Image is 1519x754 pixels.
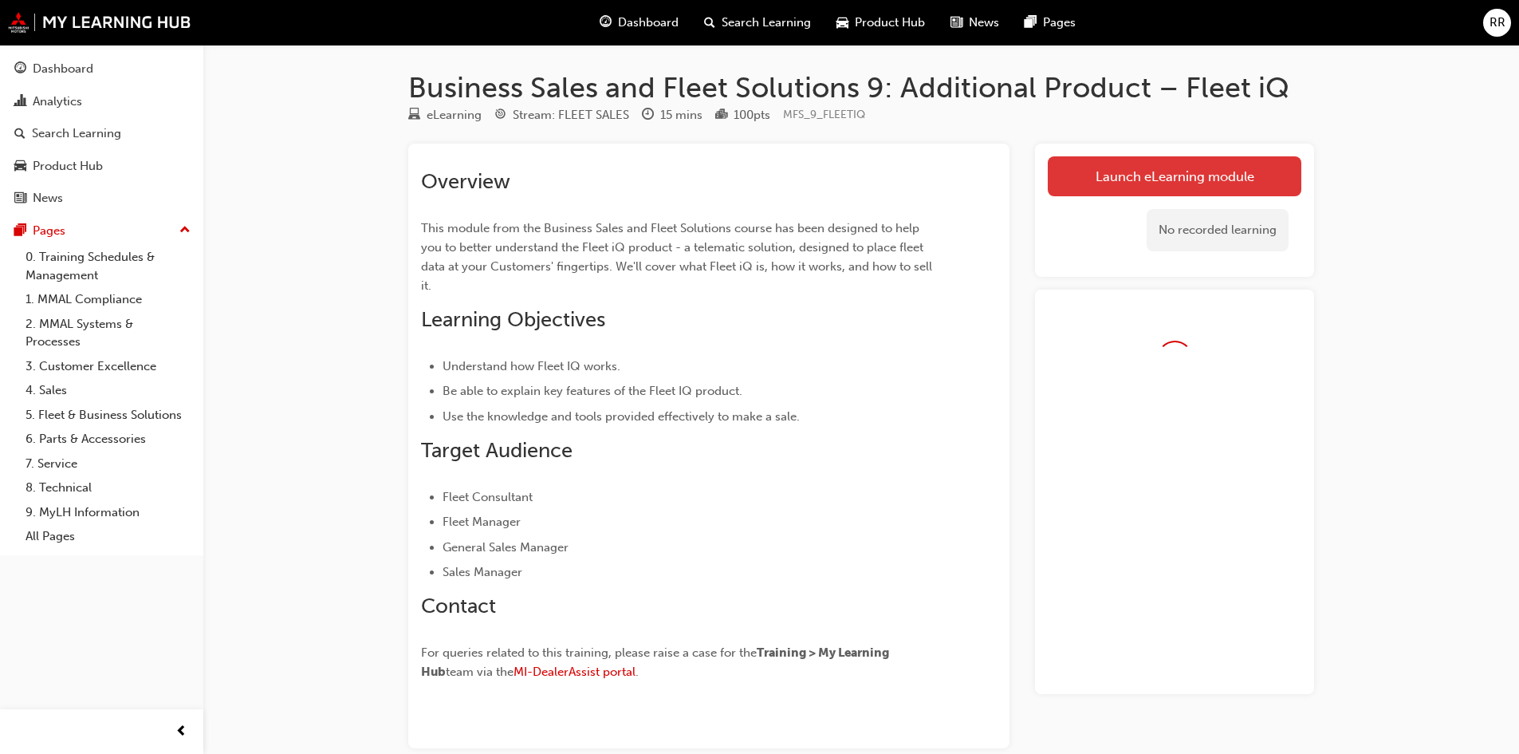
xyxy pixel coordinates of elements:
[8,12,191,33] img: mmal
[704,13,715,33] span: search-icon
[836,13,848,33] span: car-icon
[443,540,569,555] span: General Sales Manager
[855,14,925,32] span: Product Hub
[427,106,482,124] div: eLearning
[6,152,197,181] a: Product Hub
[514,665,636,679] a: MI-DealerAssist portal
[715,109,727,123] span: podium-icon
[19,524,197,549] a: All Pages
[19,427,197,452] a: 6. Parts & Accessories
[660,106,702,124] div: 15 mins
[691,6,824,39] a: search-iconSearch Learning
[6,87,197,116] a: Analytics
[1489,14,1505,32] span: RR
[14,62,26,77] span: guage-icon
[6,216,197,246] button: Pages
[33,93,82,111] div: Analytics
[6,119,197,148] a: Search Learning
[642,105,702,125] div: Duration
[421,169,510,194] span: Overview
[19,354,197,379] a: 3. Customer Excellence
[443,515,521,529] span: Fleet Manager
[6,184,197,213] a: News
[722,14,811,32] span: Search Learning
[14,224,26,239] span: pages-icon
[421,594,496,618] span: Contact
[6,51,197,216] button: DashboardAnalyticsSearch LearningProduct HubNews
[19,500,197,525] a: 9. MyLH Information
[33,60,93,78] div: Dashboard
[969,14,999,32] span: News
[19,287,197,312] a: 1. MMAL Compliance
[443,359,620,373] span: Understand how Fleet IQ works.
[408,105,482,125] div: Type
[14,191,26,206] span: news-icon
[19,245,197,287] a: 0. Training Schedules & Management
[938,6,1012,39] a: news-iconNews
[421,307,605,332] span: Learning Objectives
[14,127,26,141] span: search-icon
[14,160,26,174] span: car-icon
[1043,14,1076,32] span: Pages
[33,189,63,207] div: News
[19,476,197,500] a: 8. Technical
[950,13,962,33] span: news-icon
[1483,9,1511,37] button: RR
[513,106,629,124] div: Stream: FLEET SALES
[443,384,742,398] span: Be able to explain key features of the Fleet IQ product.
[19,452,197,476] a: 7. Service
[443,409,800,424] span: Use the knowledge and tools provided effectively to make a sale.
[494,105,629,125] div: Stream
[32,124,121,143] div: Search Learning
[1025,13,1037,33] span: pages-icon
[494,109,506,123] span: target-icon
[600,13,612,33] span: guage-icon
[1048,156,1301,196] a: Launch eLearning module
[421,645,757,660] span: For queries related to this training, please raise a case for the
[19,312,197,354] a: 2. MMAL Systems & Processes
[1147,209,1289,251] div: No recorded learning
[408,109,420,123] span: learningResourceType_ELEARNING-icon
[783,108,865,121] span: Learning resource code
[33,222,65,240] div: Pages
[179,220,191,241] span: up-icon
[408,70,1314,105] h1: Business Sales and Fleet Solutions 9: Additional Product – Fleet iQ
[734,106,770,124] div: 100 pts
[446,665,514,679] span: team via the
[443,490,533,504] span: Fleet Consultant
[19,378,197,403] a: 4. Sales
[421,221,935,293] span: This module from the Business Sales and Fleet Solutions course has been designed to help you to b...
[14,95,26,109] span: chart-icon
[175,722,187,742] span: prev-icon
[6,54,197,84] a: Dashboard
[33,157,103,176] div: Product Hub
[443,565,522,579] span: Sales Manager
[1012,6,1088,39] a: pages-iconPages
[19,403,197,428] a: 5. Fleet & Business Solutions
[824,6,938,39] a: car-iconProduct Hub
[642,109,654,123] span: clock-icon
[715,105,770,125] div: Points
[421,438,573,463] span: Target Audience
[636,665,639,679] span: .
[618,14,679,32] span: Dashboard
[587,6,691,39] a: guage-iconDashboard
